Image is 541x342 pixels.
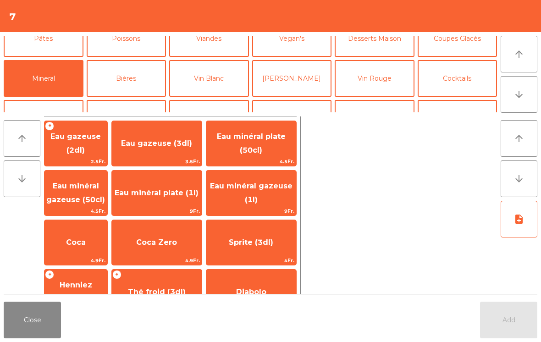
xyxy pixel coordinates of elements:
button: Viandes [169,20,249,57]
i: arrow_downward [513,173,524,184]
span: 4Fr. [206,256,296,265]
button: Menu évènement [169,100,249,137]
span: Coca Zero [136,238,177,247]
button: arrow_downward [501,76,537,113]
button: Pâtes [4,20,83,57]
span: Eau minéral gazeuse (1l) [210,182,293,204]
button: arrow_upward [501,36,537,72]
span: Eau minéral plate (1l) [115,188,199,197]
button: Apéritifs [4,100,83,137]
span: Henniez gommée (3dl) [47,281,104,303]
span: Diabolo [236,287,266,296]
button: Digestifs [87,100,166,137]
button: Cocktails [418,60,497,97]
i: arrow_upward [513,133,524,144]
span: 9Fr. [112,207,202,215]
button: note_add [501,201,537,237]
span: + [112,270,121,279]
span: 3.5Fr. [112,157,202,166]
span: Sprite (3dl) [229,238,273,247]
i: arrow_upward [17,133,28,144]
i: arrow_upward [513,49,524,60]
span: 4.9Fr. [112,256,202,265]
span: Eau minéral plate (50cl) [217,132,286,154]
button: Mineral [4,60,83,97]
button: Coupes Glacés [418,20,497,57]
span: 2.5Fr. [44,157,107,166]
span: Eau minéral gazeuse (50cl) [46,182,105,204]
span: 4.9Fr. [44,256,107,265]
span: + [45,270,54,279]
button: arrow_upward [4,120,40,157]
button: Desserts Maison [335,20,414,57]
button: Vin Blanc [169,60,249,97]
button: Poissons [87,20,166,57]
i: note_add [513,214,524,225]
h4: 7 [9,10,16,24]
span: Eau gazeuse (2dl) [50,132,101,154]
button: Cadeaux [335,100,414,137]
button: [PERSON_NAME] [252,60,332,97]
button: Close [4,302,61,338]
span: 4.5Fr. [206,157,296,166]
i: arrow_downward [17,173,28,184]
button: Vin Rouge [335,60,414,97]
span: 9Fr. [206,207,296,215]
button: Huîtres [252,100,332,137]
button: gobelet emporter [418,100,497,137]
button: Bières [87,60,166,97]
button: Vegan's [252,20,332,57]
button: arrow_upward [501,120,537,157]
span: Thé froid (3dl) [128,287,186,296]
button: arrow_downward [4,160,40,197]
button: arrow_downward [501,160,537,197]
span: Eau gazeuse (3dl) [121,139,192,148]
i: arrow_downward [513,89,524,100]
span: Coca [66,238,86,247]
span: + [45,121,54,131]
span: 4.5Fr. [44,207,107,215]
